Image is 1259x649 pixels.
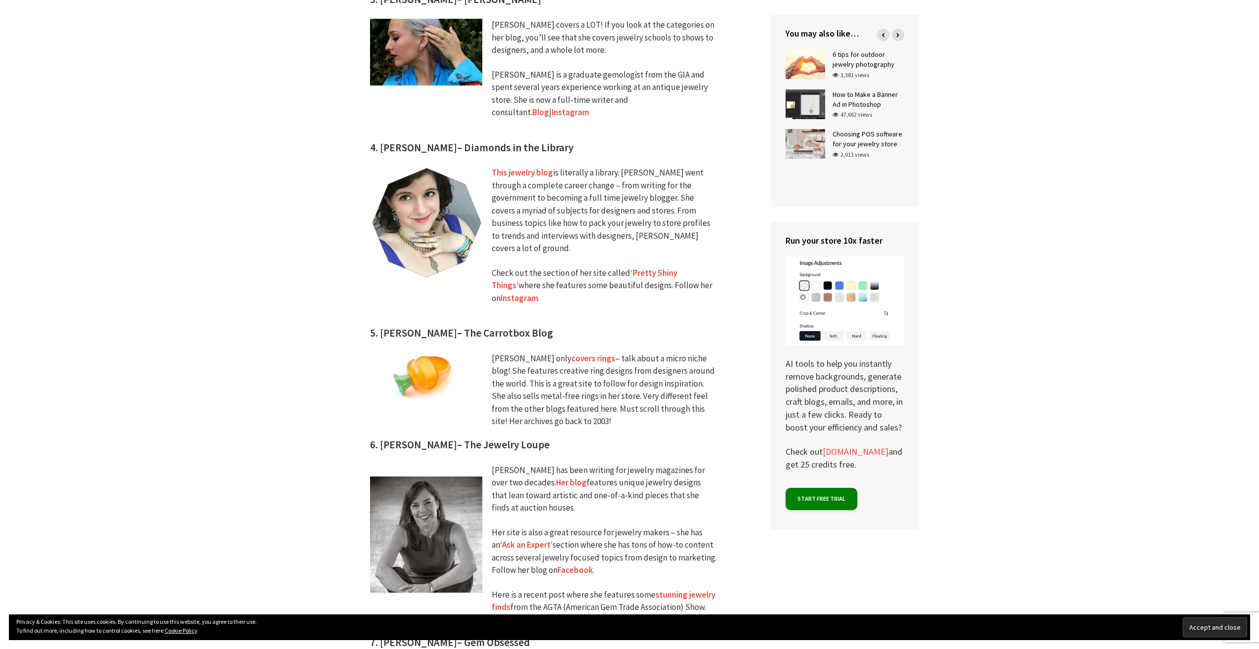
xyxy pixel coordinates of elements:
[492,267,677,292] a: ‘Pretty Shiny Things’
[833,110,872,119] div: 47,662 views
[786,488,857,510] a: Start free trial
[370,476,483,593] img: Jewelry Blogs - Cathleen
[786,234,904,247] h4: Run your store 10x faster
[9,614,1250,640] div: Privacy & Cookies: This site uses cookies. By continuing to use this website, you agree to their ...
[492,267,717,305] p: Check out the section of her site called where she features some beautiful designs. Follow her on .
[786,257,904,433] p: AI tools to help you instantly remove backgrounds, generate polished product descriptions, craft ...
[786,445,904,471] p: Check out and get 25 credits free.
[500,539,553,551] a: ‘Ask an Expert’
[833,50,894,69] a: 6 tips for outdoor jewelry photography
[492,352,717,428] div: [PERSON_NAME] only – talk about a micro niche blog! She features creative ring designs from desig...
[532,107,549,118] a: Blog
[556,477,587,488] a: Her blog
[370,167,483,278] img: Top Jewelry Blogs
[786,27,904,40] h4: You may also like…
[492,167,717,316] div: is literally a library. [PERSON_NAME] went through a complete career change – from writing for th...
[552,107,589,118] a: Instagram
[492,69,717,119] p: [PERSON_NAME] is a graduate gemologist from the GIA and spent several years experience working at...
[492,167,553,178] a: This jewelry blog
[833,130,902,148] a: Choosing POS software for your jewelry store
[492,589,717,614] p: Here is a recent post where she features some from the AGTA (American Gem Trade Association) Show.
[492,526,717,577] p: Her site is also a great resource for jewelry makers – she has an section where she has tons of h...
[370,19,483,86] img: Jewelry Bloggers to Follow
[501,293,538,304] a: Instagram
[571,353,615,364] a: covers rings
[370,141,457,154] strong: 4. [PERSON_NAME]
[370,326,457,340] strong: 5. [PERSON_NAME]
[823,446,888,458] a: [DOMAIN_NAME]
[165,627,197,634] a: Cookie Policy
[558,564,593,576] a: Facebook
[492,589,715,613] a: stunning jewelry finds
[492,464,717,626] div: [PERSON_NAME] has been writing for jewelry magazines for over two decades. features unique jewelr...
[381,352,470,402] img: Creative Ring Blog
[833,150,869,159] div: 2,011 views
[833,90,898,109] a: How to Make a Banner Ad in Photoshop
[370,438,457,451] strong: 6. [PERSON_NAME]
[1183,617,1247,637] input: Accept and close
[370,636,457,649] strong: 7. [PERSON_NAME]
[833,71,869,80] div: 3,381 views
[492,19,717,131] div: [PERSON_NAME] covers a LOT! If you look at the categories on her blog, you’ll see that she covers...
